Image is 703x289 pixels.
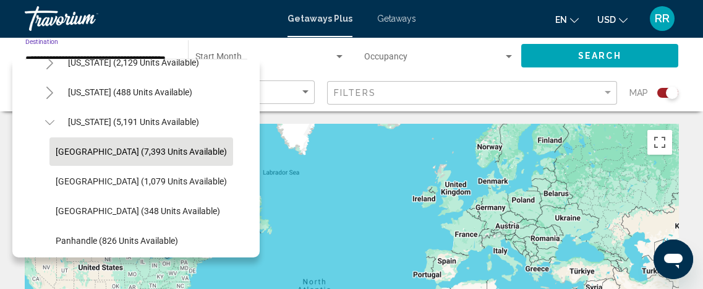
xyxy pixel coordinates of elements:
button: Panhandle (826 units available) [49,226,184,255]
span: Search [578,51,621,61]
button: [US_STATE] (2,129 units available) [62,48,205,77]
span: USD [597,15,616,25]
span: Filters [334,88,376,98]
button: Change language [555,11,579,28]
span: [GEOGRAPHIC_DATA] (1,079 units available) [56,176,227,186]
span: RR [655,12,670,25]
button: [GEOGRAPHIC_DATA] (348 units available) [49,197,226,225]
a: Getaways Plus [288,14,352,24]
button: User Menu [646,6,678,32]
button: [US_STATE] (488 units available) [62,78,198,106]
button: Toggle fullscreen view [647,130,672,155]
span: [US_STATE] (5,191 units available) [68,117,199,127]
span: Map [629,84,648,101]
button: Change currency [597,11,628,28]
span: [GEOGRAPHIC_DATA] (7,393 units available) [56,147,227,157]
button: Toggle Florida (5,191 units available) [37,110,62,134]
button: Search [521,44,678,67]
button: [US_STATE] (5,191 units available) [62,108,205,136]
span: Panhandle (826 units available) [56,236,178,246]
span: [US_STATE] (488 units available) [68,87,192,97]
button: Toggle California (2,129 units available) [37,50,62,75]
button: [GEOGRAPHIC_DATA] (7,393 units available) [49,137,233,166]
a: Getaways [377,14,416,24]
button: [GEOGRAPHIC_DATA] (1,079 units available) [49,167,233,196]
span: [US_STATE] (2,129 units available) [68,58,199,67]
a: Travorium [25,6,275,31]
span: en [555,15,567,25]
button: Toggle Colorado (488 units available) [37,80,62,105]
span: [GEOGRAPHIC_DATA] (348 units available) [56,206,220,216]
button: Filter [327,80,617,106]
iframe: Button to launch messaging window [654,239,693,279]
